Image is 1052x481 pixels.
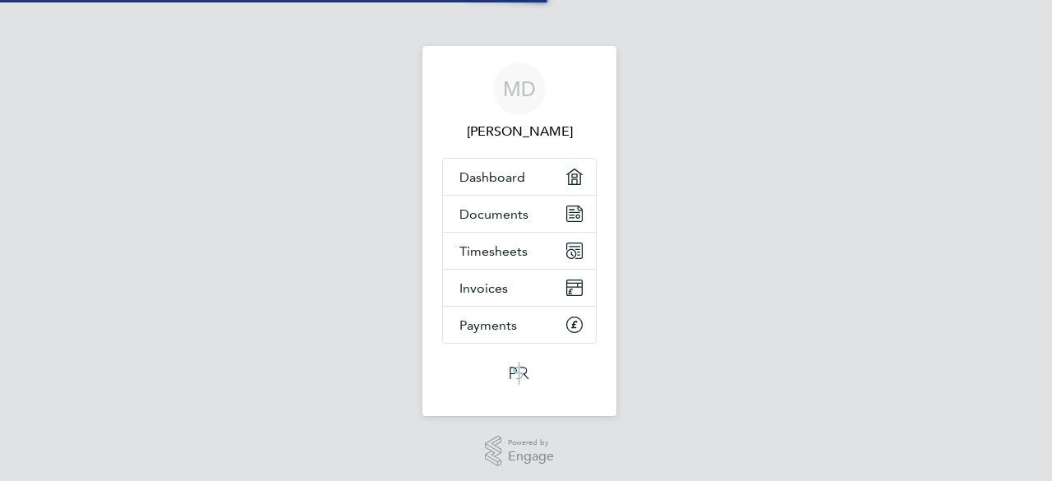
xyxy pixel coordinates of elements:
span: Powered by [508,436,554,450]
a: Invoices [443,270,596,306]
span: MD [503,78,536,99]
a: Timesheets [443,233,596,269]
span: Payments [459,317,517,333]
a: Dashboard [443,159,596,195]
a: Powered byEngage [485,436,555,467]
span: Invoices [459,280,508,296]
span: Malcolm Devereux [442,122,597,141]
span: Dashboard [459,169,525,185]
span: Engage [508,450,554,464]
a: Payments [443,307,596,343]
span: Documents [459,206,528,222]
nav: Main navigation [422,46,616,416]
img: psrsolutions-logo-retina.png [505,360,534,386]
a: MD[PERSON_NAME] [442,62,597,141]
span: Timesheets [459,243,528,259]
a: Go to home page [442,360,597,386]
a: Documents [443,196,596,232]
